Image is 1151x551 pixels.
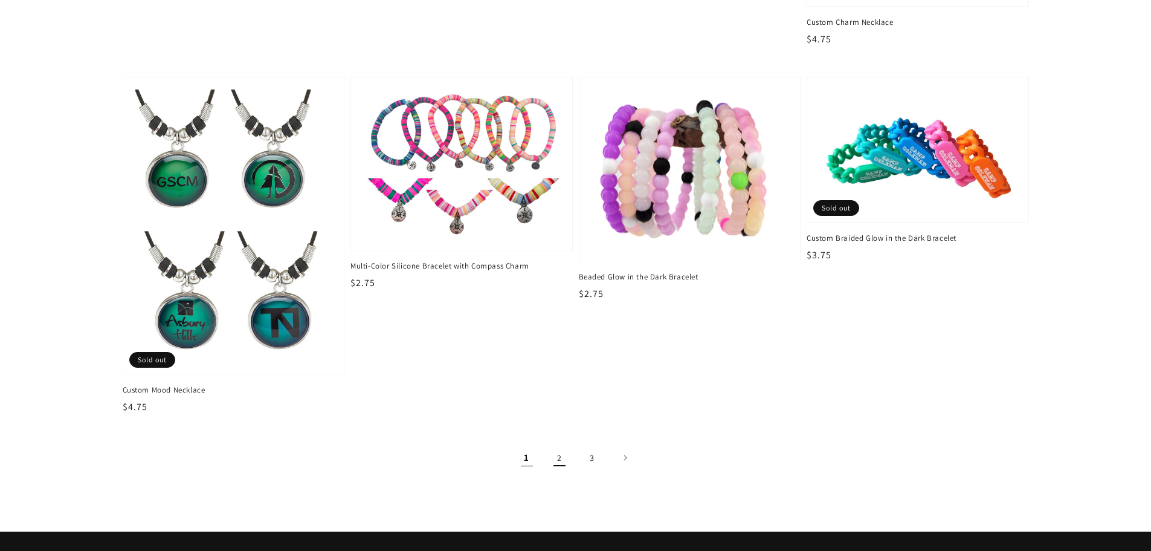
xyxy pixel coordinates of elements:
span: Custom Mood Necklace [123,385,345,396]
img: Custom Mood Necklace [135,90,332,362]
span: Custom Braided Glow in the Dark Bracelet [807,233,1029,244]
span: $3.75 [807,249,831,261]
span: Custom Charm Necklace [807,17,1029,28]
a: Page 3 [579,445,605,471]
a: Custom Braided Glow in the Dark Bracelet Custom Braided Glow in the Dark Bracelet $3.75 [807,77,1029,262]
a: Next page [611,445,638,471]
span: Multi-Color Silicone Bracelet with Compass Charm [350,261,573,272]
span: $4.75 [807,33,831,45]
a: Beaded Glow in the Dark Bracelet Beaded Glow in the Dark Bracelet $2.75 [579,77,801,301]
span: $2.75 [350,276,375,289]
a: Multi-Color Silicone Bracelet with Compass Charm Multi-Color Silicone Bracelet with Compass Charm... [350,77,573,290]
span: Beaded Glow in the Dark Bracelet [579,272,801,282]
span: $2.75 [579,287,604,300]
img: Beaded Glow in the Dark Bracelet [592,90,788,249]
nav: Pagination [123,445,1029,471]
img: Custom Braided Glow in the Dark Bracelet [819,90,1016,210]
span: Sold out [129,352,175,368]
img: Multi-Color Silicone Bracelet with Compass Charm [363,90,560,238]
span: Page 1 [514,445,540,471]
span: Sold out [813,200,859,216]
span: $4.75 [123,400,147,413]
a: Custom Mood Necklace Custom Mood Necklace $4.75 [123,77,345,414]
a: Page 2 [546,445,573,471]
